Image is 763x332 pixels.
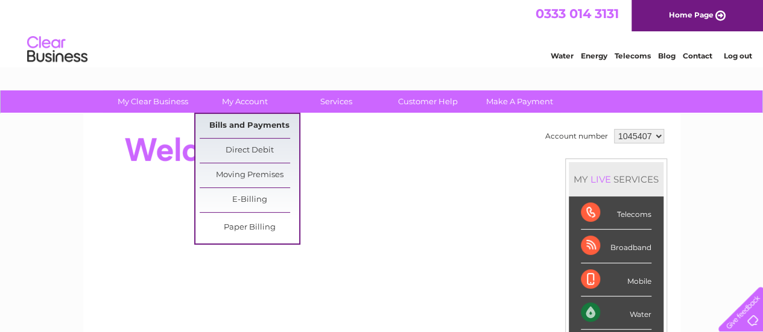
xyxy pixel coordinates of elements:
div: Water [581,296,651,330]
div: Clear Business is a trading name of Verastar Limited (registered in [GEOGRAPHIC_DATA] No. 3667643... [97,7,667,58]
a: Bills and Payments [200,114,299,138]
div: MY SERVICES [569,162,663,196]
a: Direct Debit [200,139,299,163]
a: Make A Payment [470,90,569,113]
a: Paper Billing [200,216,299,240]
a: Moving Premises [200,163,299,187]
a: My Clear Business [103,90,203,113]
a: Services [287,90,386,113]
div: Mobile [581,263,651,296]
a: E-Billing [200,188,299,212]
td: Account number [542,126,611,146]
a: 0333 014 3131 [536,6,619,21]
div: Telecoms [581,196,651,230]
a: Energy [581,51,607,60]
div: Broadband [581,230,651,263]
a: Customer Help [378,90,478,113]
a: Contact [683,51,712,60]
div: LIVE [588,174,613,185]
a: Water [551,51,574,60]
a: My Account [195,90,294,113]
a: Telecoms [615,51,651,60]
a: Log out [723,51,752,60]
a: Blog [658,51,676,60]
img: logo.png [27,31,88,68]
